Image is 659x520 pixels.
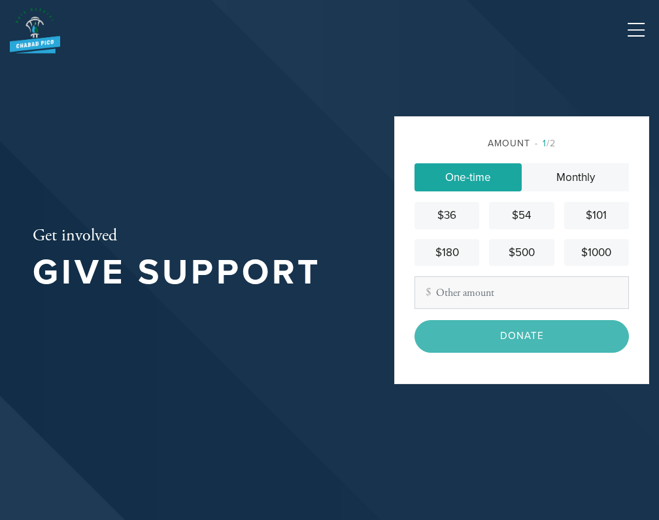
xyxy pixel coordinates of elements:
a: $1000 [564,239,629,267]
a: $54 [489,202,554,229]
input: Other amount [414,276,629,309]
span: 1 [543,138,547,149]
div: Amount [414,137,629,150]
a: Monthly [522,163,629,191]
div: $1000 [569,244,624,261]
a: One-time [414,163,522,191]
img: New%20BB%20Logo_0.png [10,7,60,54]
div: $36 [420,207,474,224]
a: $36 [414,202,479,229]
a: $180 [414,239,479,267]
h1: Give Support [33,255,321,289]
a: $101 [564,202,629,229]
div: $54 [494,207,549,224]
div: $101 [569,207,624,224]
div: $180 [420,244,474,261]
a: $500 [489,239,554,267]
div: $500 [494,244,549,261]
h2: Get involved [33,225,321,246]
span: /2 [535,138,556,149]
